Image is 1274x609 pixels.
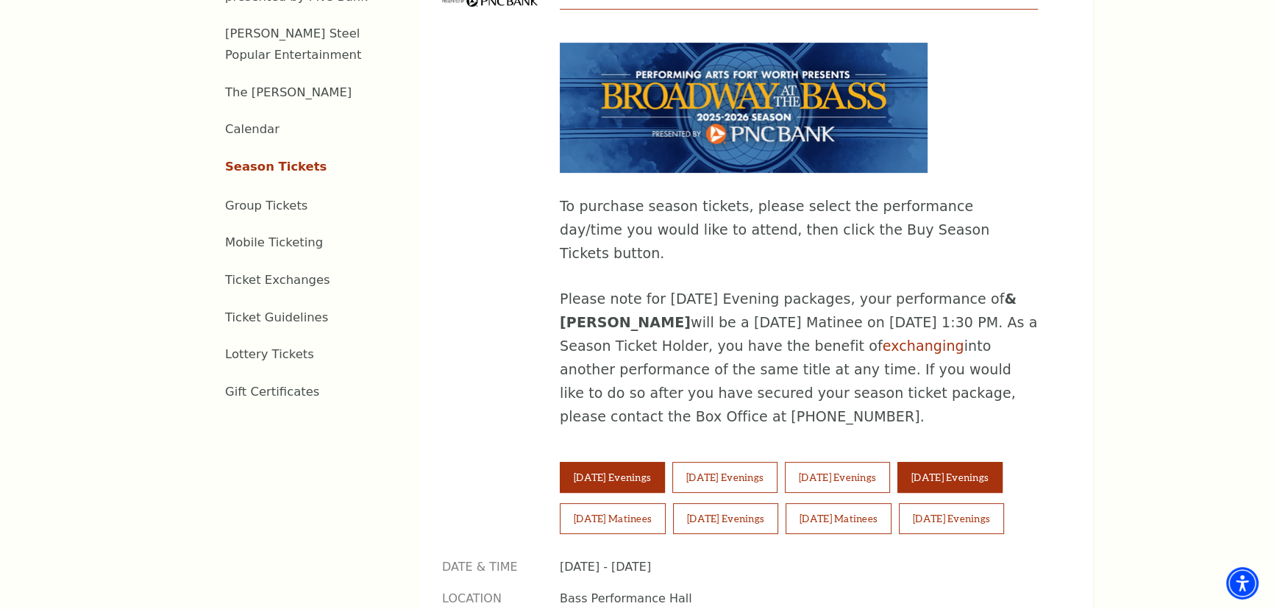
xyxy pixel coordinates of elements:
p: [DATE] - [DATE] [560,559,1049,575]
button: [DATE] Evenings [560,462,665,493]
a: exchanging [883,338,964,354]
p: Date & Time [442,559,538,575]
a: Calendar [225,122,280,136]
a: Mobile Ticketing [225,235,323,249]
p: Please note for [DATE] Evening packages, your performance of will be a [DATE] Matinee on [DATE] 1... [560,288,1038,429]
button: [DATE] Evenings [785,462,890,493]
a: Ticket Guidelines [225,310,328,324]
button: [DATE] Evenings [673,503,778,534]
a: Gift Certificates [225,385,319,399]
a: Lottery Tickets [225,347,314,361]
button: [DATE] Evenings [897,462,1003,493]
p: Bass Performance Hall [560,591,1049,607]
button: [DATE] Evenings [672,462,777,493]
div: Accessibility Menu [1226,567,1259,599]
a: [PERSON_NAME] Steel Popular Entertainment [225,26,361,62]
button: [DATE] Evenings [899,503,1004,534]
a: Group Tickets [225,199,307,213]
p: Location [442,591,538,607]
a: Season Tickets [225,160,327,174]
img: To purchase season tickets, please select the performance day/time you would like to attend, then... [560,43,928,173]
button: [DATE] Matinees [786,503,892,534]
p: To purchase season tickets, please select the performance day/time you would like to attend, then... [560,195,1038,266]
a: The [PERSON_NAME] [225,85,352,99]
button: [DATE] Matinees [560,503,666,534]
a: Ticket Exchanges [225,273,330,287]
